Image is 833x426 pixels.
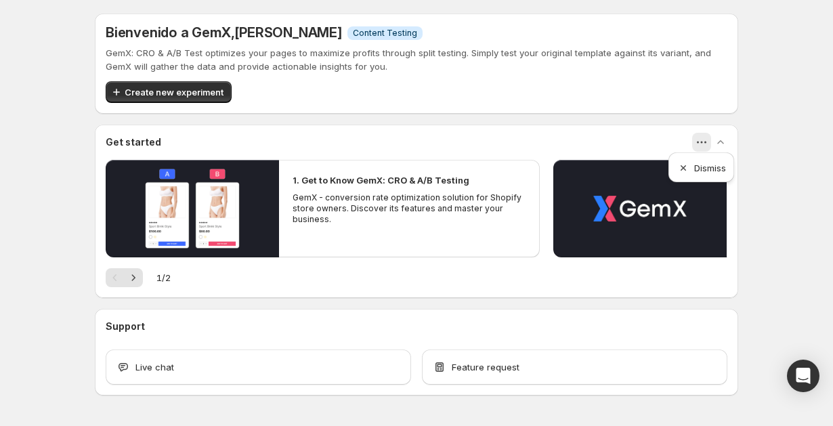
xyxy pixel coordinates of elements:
[452,360,519,374] span: Feature request
[553,160,727,257] button: Reproducir el video
[124,268,143,287] button: Siguiente
[125,85,223,99] span: Create new experiment
[106,320,145,333] h3: Support
[106,160,279,257] button: Reproducir el video
[353,28,417,39] span: Content Testing
[293,173,469,187] h2: 1. Get to Know GemX: CRO & A/B Testing
[106,135,161,149] h3: Get started
[106,24,342,41] h5: Bienvenido a GemX
[231,24,342,41] span: , [PERSON_NAME]
[135,360,174,374] span: Live chat
[694,163,726,173] span: Dismiss
[106,46,727,73] p: GemX: CRO & A/B Test optimizes your pages to maximize profits through split testing. Simply test ...
[293,192,526,225] p: GemX - conversion rate optimization solution for Shopify store owners. Discover its features and ...
[787,360,819,392] div: Open Intercom Messenger
[156,271,171,284] span: 1 / 2
[106,268,143,287] nav: Paginación
[106,81,232,103] button: Create new experiment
